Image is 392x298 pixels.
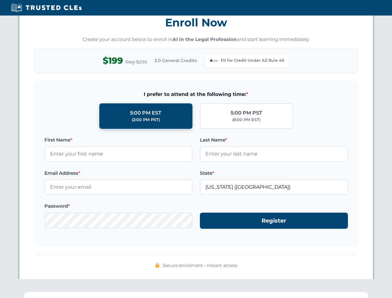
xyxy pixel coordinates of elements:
[130,109,161,117] div: 5:00 PM EST
[132,117,160,123] div: (2:00 PM PST)
[210,56,218,65] img: Arizona Bar
[125,58,147,66] span: Reg $299
[200,179,348,195] input: Arizona (AZ)
[173,36,237,42] strong: AI in the Legal Profession
[232,117,260,123] div: (8:00 PM EST)
[44,90,348,98] span: I prefer to attend at the following time:
[155,263,160,268] img: 🔒
[9,3,83,12] img: Trusted CLEs
[44,179,192,195] input: Enter your email
[200,169,348,177] label: State
[231,109,262,117] div: 5:00 PM PST
[44,146,192,162] input: Enter your first name
[155,57,197,64] span: 2.0 General Credits
[34,13,358,32] h3: Enroll Now
[103,54,123,68] span: $199
[44,136,192,144] label: First Name
[163,262,237,269] span: Secure enrollment • Instant access
[200,213,348,229] button: Register
[34,36,358,43] p: Create your account below to enroll in and start learning immediately.
[44,169,192,177] label: Email Address
[200,136,348,144] label: Last Name
[44,202,192,210] label: Password
[221,57,284,64] span: Fit for Credit Under AZ Rule 45
[200,146,348,162] input: Enter your last name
